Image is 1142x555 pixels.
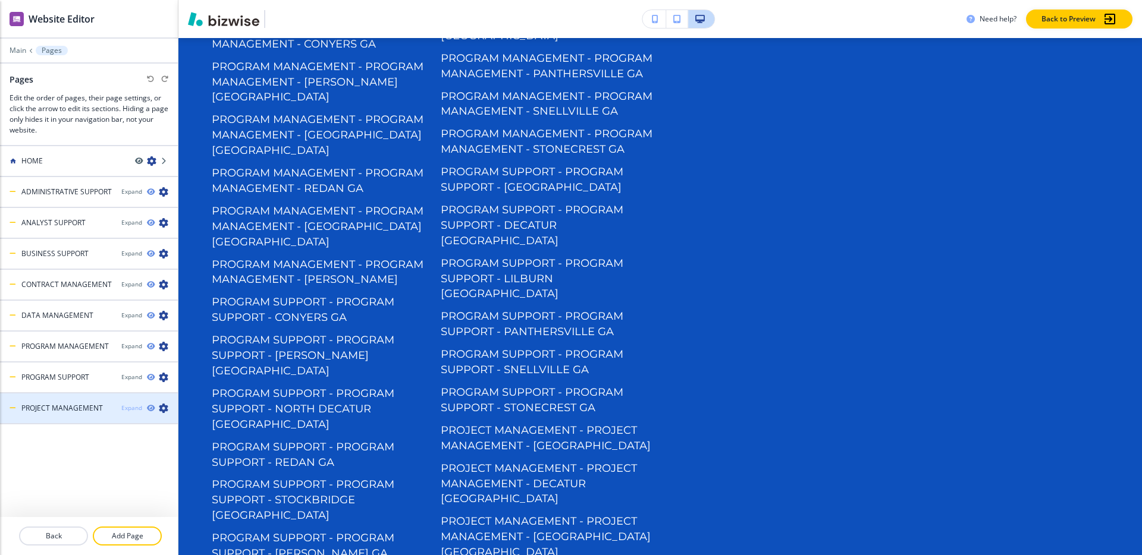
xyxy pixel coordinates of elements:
[10,93,168,135] h3: Edit the order of pages, their page settings, or click the arrow to edit its sections. Hiding a p...
[212,440,424,471] p: PROGRAM SUPPORT - PROGRAM SUPPORT - REDAN GA
[21,372,89,383] h4: PROGRAM SUPPORT
[441,127,653,157] p: PROGRAM MANAGEMENT - PROGRAM MANAGEMENT - STONECREST GA
[21,310,93,321] h4: DATA MANAGEMENT
[441,423,653,454] p: PROJECT MANAGEMENT - PROJECT MANAGEMENT - [GEOGRAPHIC_DATA]
[10,73,33,86] h2: Pages
[29,12,95,26] h2: Website Editor
[21,341,109,352] h4: PROGRAM MANAGEMENT
[212,333,424,379] p: PROGRAM SUPPORT - PROGRAM SUPPORT - [PERSON_NAME][GEOGRAPHIC_DATA]
[19,526,88,545] button: Back
[121,280,142,289] button: Expand
[121,187,142,196] button: Expand
[36,46,68,55] button: Pages
[441,203,653,249] p: PROGRAM SUPPORT - PROGRAM SUPPORT - DECATUR [GEOGRAPHIC_DATA]
[188,12,259,26] img: Bizwise Logo
[94,531,161,541] p: Add Page
[212,386,424,433] p: PROGRAM SUPPORT - PROGRAM SUPPORT - NORTH DECATUR [GEOGRAPHIC_DATA]
[21,187,112,197] h4: ADMINISTRATIVE SUPPORT
[21,279,112,290] h4: CONTRACT MANAGEMENT
[212,204,424,250] p: PROGRAM MANAGEMENT - PROGRAM MANAGEMENT - [GEOGRAPHIC_DATA] [GEOGRAPHIC_DATA]
[10,46,26,55] button: Main
[1041,14,1096,24] p: Back to Preview
[10,12,24,26] img: editor icon
[21,217,86,228] h4: ANALYST SUPPORT
[212,477,424,524] p: PROGRAM SUPPORT - PROGRAM SUPPORT - STOCKBRIDGE [GEOGRAPHIC_DATA]
[212,295,424,326] p: PROGRAM SUPPORT - PROGRAM SUPPORT - CONYERS GA
[21,403,103,414] h4: PROJECT MANAGEMENT
[441,385,653,416] p: PROGRAM SUPPORT - PROGRAM SUPPORT - STONECREST GA
[212,166,424,197] p: PROGRAM MANAGEMENT - PROGRAM MANAGEMENT - REDAN GA
[21,156,43,166] h4: HOME
[441,165,653,195] p: PROGRAM SUPPORT - PROGRAM SUPPORT - [GEOGRAPHIC_DATA]
[441,51,653,82] p: PROGRAM MANAGEMENT - PROGRAM MANAGEMENT - PANTHERSVILLE GA
[212,112,424,159] p: PROGRAM MANAGEMENT - PROGRAM MANAGEMENT - [GEOGRAPHIC_DATA] [GEOGRAPHIC_DATA]
[270,15,302,22] img: Your Logo
[980,14,1016,24] h3: Need help?
[212,59,424,106] p: PROGRAM MANAGEMENT - PROGRAM MANAGEMENT - [PERSON_NAME][GEOGRAPHIC_DATA]
[441,347,653,378] p: PROGRAM SUPPORT - PROGRAM SUPPORT - SNELLVILLE GA
[20,531,87,541] p: Back
[441,461,653,507] p: PROJECT MANAGEMENT - PROJECT MANAGEMENT - DECATUR [GEOGRAPHIC_DATA]
[121,218,142,227] button: Expand
[121,311,142,320] button: Expand
[441,256,653,302] p: PROGRAM SUPPORT - PROGRAM SUPPORT - LILBURN [GEOGRAPHIC_DATA]
[121,249,142,258] button: Expand
[121,342,142,351] button: Expand
[212,257,424,288] p: PROGRAM MANAGEMENT - PROGRAM MANAGEMENT - [PERSON_NAME]
[93,526,162,545] button: Add Page
[121,373,142,381] button: Expand
[121,403,142,412] button: Expand
[441,89,653,120] p: PROGRAM MANAGEMENT - PROGRAM MANAGEMENT - SNELLVILLE GA
[1026,10,1132,29] button: Back to Preview
[441,309,653,340] p: PROGRAM SUPPORT - PROGRAM SUPPORT - PANTHERSVILLE GA
[42,46,62,55] p: Pages
[21,248,89,259] h4: BUSINESS SUPPORT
